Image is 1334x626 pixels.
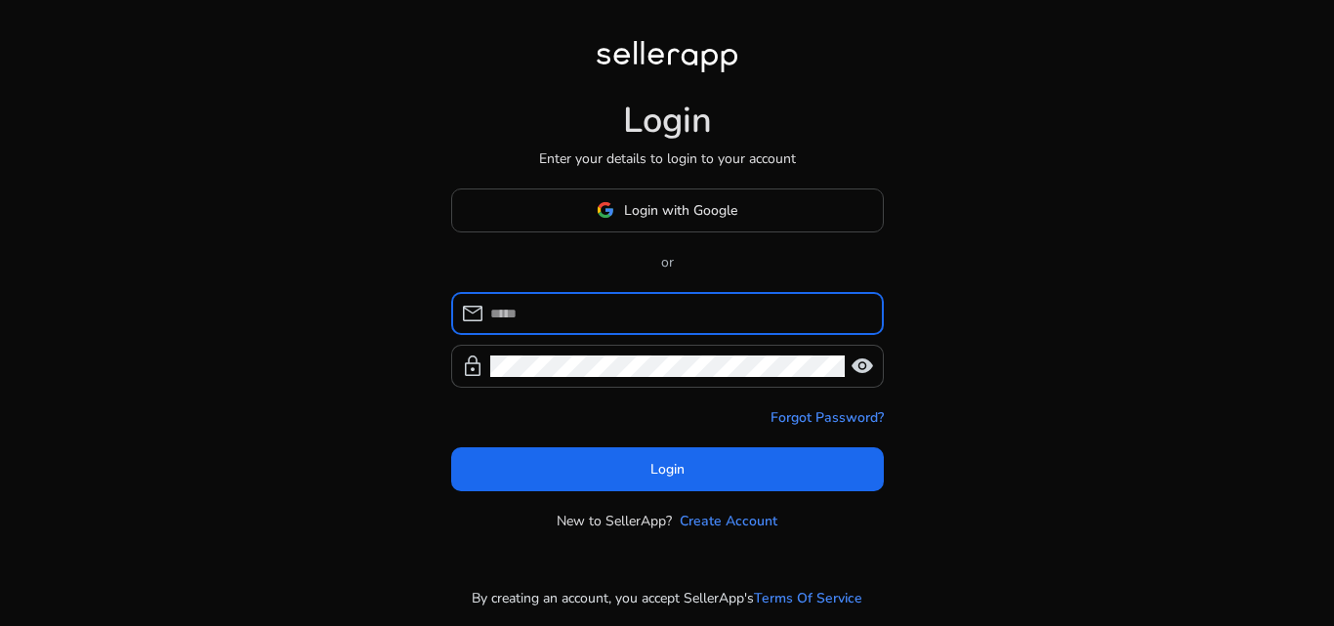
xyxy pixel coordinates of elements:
[623,100,712,142] h1: Login
[539,148,796,169] p: Enter your details to login to your account
[557,511,672,531] p: New to SellerApp?
[461,355,484,378] span: lock
[771,407,884,428] a: Forgot Password?
[624,200,737,221] span: Login with Google
[461,302,484,325] span: mail
[597,201,614,219] img: google-logo.svg
[851,355,874,378] span: visibility
[451,252,884,272] p: or
[754,588,862,608] a: Terms Of Service
[680,511,777,531] a: Create Account
[451,188,884,232] button: Login with Google
[650,459,685,480] span: Login
[451,447,884,491] button: Login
